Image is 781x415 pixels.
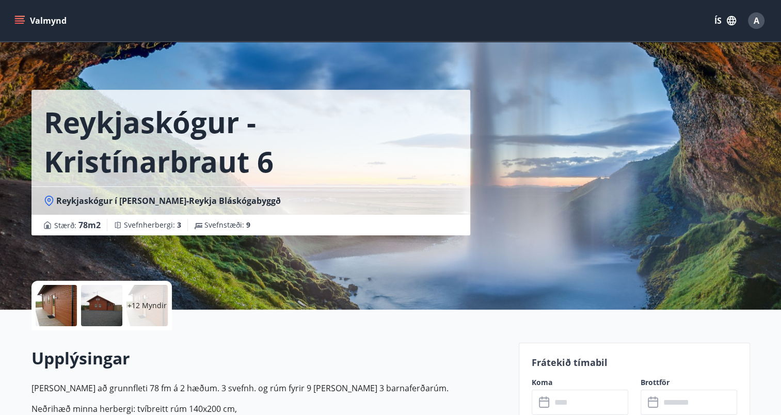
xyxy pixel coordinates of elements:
[744,8,769,33] button: A
[31,382,506,394] p: [PERSON_NAME] að grunnfleti 78 fm á 2 hæðum. 3 svefnh. og rúm fyrir 9 [PERSON_NAME] 3 barnaferðarúm.
[754,15,759,26] span: A
[127,300,167,311] p: +12 Myndir
[54,219,101,231] span: Stærð :
[124,220,181,230] span: Svefnherbergi :
[532,356,737,369] p: Frátekið tímabil
[12,11,71,30] button: menu
[204,220,250,230] span: Svefnstæði :
[532,377,628,388] label: Koma
[78,219,101,231] span: 78 m2
[56,195,281,206] span: Reykjaskógur í [PERSON_NAME]-Reykja Bláskógabyggð
[177,220,181,230] span: 3
[709,11,742,30] button: ÍS
[246,220,250,230] span: 9
[31,403,506,415] p: Neðrihæð minna herbergi: tvíbreitt rúm 140x200 cm,
[31,347,506,370] h2: Upplýsingar
[44,102,458,181] h1: Reykjaskógur - Kristínarbraut 6
[641,377,737,388] label: Brottför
